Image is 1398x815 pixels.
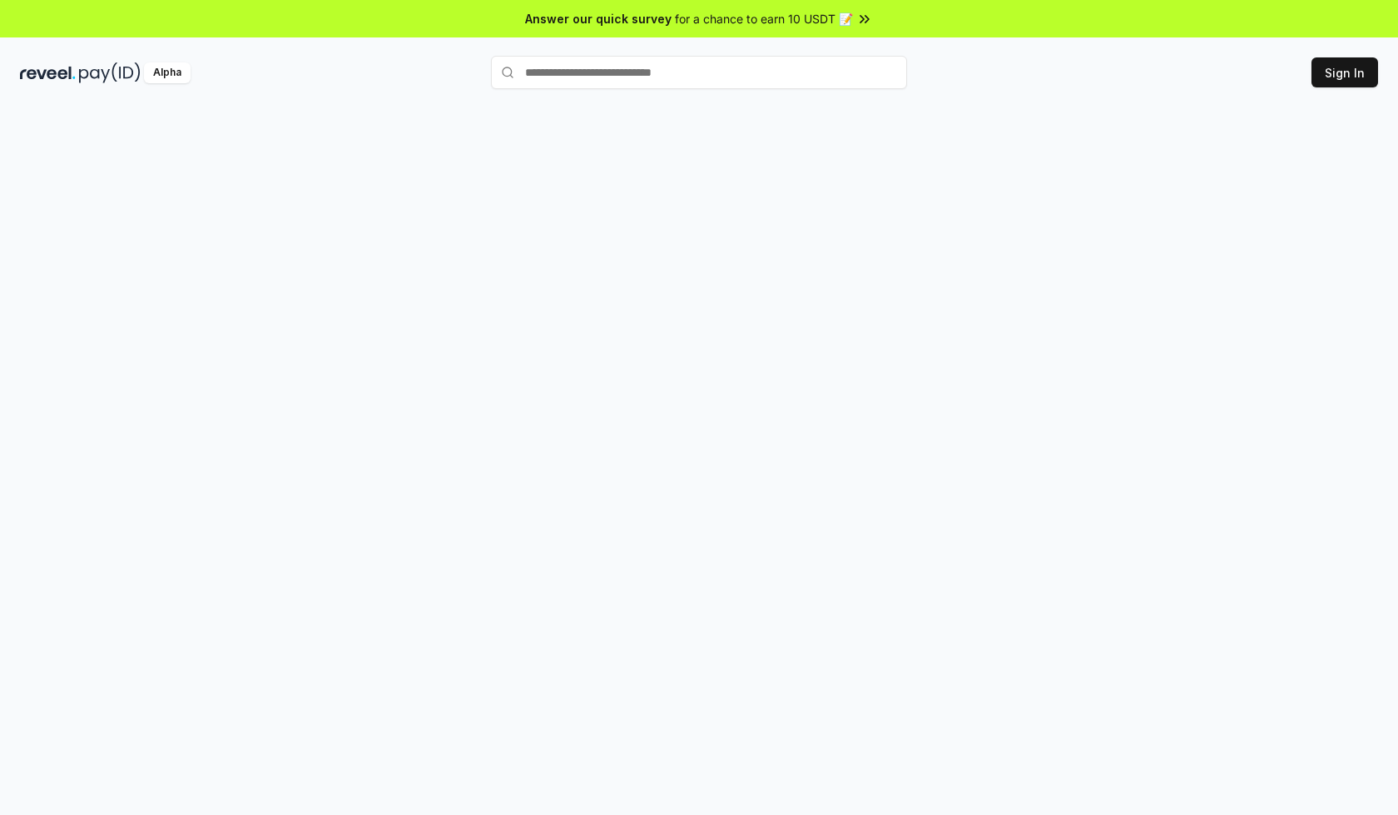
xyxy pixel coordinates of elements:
[1311,57,1378,87] button: Sign In
[79,62,141,83] img: pay_id
[20,62,76,83] img: reveel_dark
[144,62,191,83] div: Alpha
[675,10,853,27] span: for a chance to earn 10 USDT 📝
[525,10,672,27] span: Answer our quick survey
